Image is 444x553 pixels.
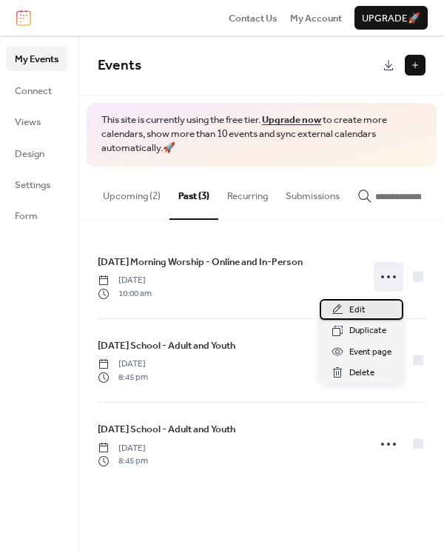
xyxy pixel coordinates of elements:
span: This site is currently using the free tier. to create more calendars, show more than 10 events an... [101,113,422,155]
a: My Account [290,10,342,25]
span: Design [15,147,44,161]
a: Contact Us [229,10,277,25]
span: [DATE] [98,442,148,455]
button: Past (3) [169,167,218,220]
span: Duplicate [349,324,386,338]
span: 8:45 pm [98,455,148,468]
span: [DATE] School - Adult and Youth [98,422,235,437]
a: Design [6,141,67,165]
span: Contact Us [229,11,277,26]
img: logo [16,10,31,26]
a: [DATE] School - Adult and Youth [98,338,235,354]
span: Event page [349,345,391,360]
span: [DATE] School - Adult and Youth [98,338,235,353]
span: My Account [290,11,342,26]
button: Recurring [218,167,277,218]
span: 8:45 pm [98,371,148,384]
span: Views [15,115,41,130]
span: [DATE] Morning Worship - Online and In-Person [98,255,303,269]
span: Connect [15,84,52,98]
span: [DATE] [98,358,148,371]
span: Events [98,52,141,79]
a: [DATE] School - Adult and Youth [98,421,235,438]
a: Views [6,110,67,133]
span: [DATE] [98,274,152,287]
span: My Events [15,52,58,67]
span: Form [15,209,38,224]
button: Submissions [277,167,349,218]
a: Settings [6,172,67,196]
span: Delete [349,366,374,381]
span: Settings [15,178,50,192]
span: Upgrade 🚀 [362,11,420,26]
span: Edit [349,303,366,318]
a: [DATE] Morning Worship - Online and In-Person [98,254,303,270]
button: Upcoming (2) [94,167,169,218]
a: Upgrade now [262,110,321,130]
span: 10:00 am [98,287,152,301]
a: Form [6,204,67,227]
button: Upgrade🚀 [354,6,428,30]
a: Connect [6,78,67,102]
a: My Events [6,47,67,70]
